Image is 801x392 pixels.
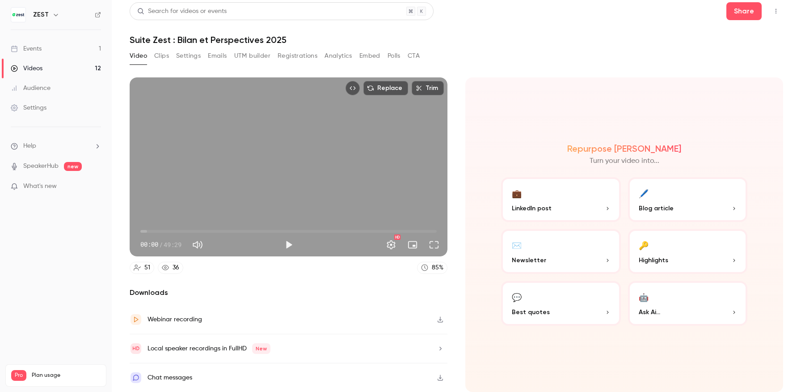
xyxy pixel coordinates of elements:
[628,229,748,274] button: 🔑Highlights
[130,49,147,63] button: Video
[137,7,227,16] div: Search for videos or events
[130,262,154,274] a: 51
[394,234,400,240] div: HD
[11,103,46,112] div: Settings
[154,49,169,63] button: Clips
[33,10,49,19] h6: ZEST
[208,49,227,63] button: Emails
[164,240,181,249] span: 49:29
[325,49,352,63] button: Analytics
[159,240,163,249] span: /
[639,186,649,200] div: 🖊️
[148,372,192,383] div: Chat messages
[639,256,668,265] span: Highlights
[412,81,444,95] button: Trim
[567,143,681,154] h2: Repurpose [PERSON_NAME]
[130,287,447,298] h2: Downloads
[32,372,101,379] span: Plan usage
[512,186,522,200] div: 💼
[173,263,179,273] div: 36
[158,262,183,274] a: 36
[628,281,748,326] button: 🤖Ask Ai...
[11,64,42,73] div: Videos
[408,49,420,63] button: CTA
[90,183,101,191] iframe: Noticeable Trigger
[501,177,621,222] button: 💼LinkedIn post
[11,8,25,22] img: ZEST
[388,49,400,63] button: Polls
[23,162,59,171] a: SpeakerHub
[148,314,202,325] div: Webinar recording
[278,49,317,63] button: Registrations
[252,343,270,354] span: New
[140,240,158,249] span: 00:00
[11,141,101,151] li: help-dropdown-opener
[639,204,674,213] span: Blog article
[417,262,447,274] a: 85%
[501,229,621,274] button: ✉️Newsletter
[628,177,748,222] button: 🖊️Blog article
[432,263,443,273] div: 85 %
[11,44,42,53] div: Events
[346,81,360,95] button: Embed video
[11,370,26,381] span: Pro
[512,256,546,265] span: Newsletter
[425,236,443,254] button: Full screen
[280,236,298,254] button: Play
[130,34,783,45] h1: Suite Zest : Bilan et Perspectives 2025
[23,182,57,191] span: What's new
[11,84,51,93] div: Audience
[590,156,659,166] p: Turn your video into...
[234,49,270,63] button: UTM builder
[639,238,649,252] div: 🔑
[769,4,783,18] button: Top Bar Actions
[512,290,522,304] div: 💬
[23,141,36,151] span: Help
[512,204,552,213] span: LinkedIn post
[148,343,270,354] div: Local speaker recordings in FullHD
[512,238,522,252] div: ✉️
[501,281,621,326] button: 💬Best quotes
[176,49,201,63] button: Settings
[512,307,550,317] span: Best quotes
[64,162,82,171] span: new
[363,81,408,95] button: Replace
[404,236,422,254] button: Turn on miniplayer
[140,240,181,249] div: 00:00
[359,49,380,63] button: Embed
[382,236,400,254] button: Settings
[144,263,150,273] div: 51
[639,290,649,304] div: 🤖
[639,307,660,317] span: Ask Ai...
[189,236,207,254] button: Mute
[726,2,762,20] button: Share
